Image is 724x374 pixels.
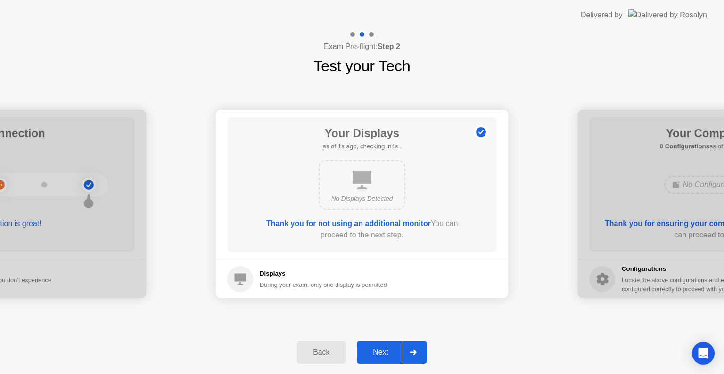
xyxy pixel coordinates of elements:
div: Back [300,348,343,357]
img: Delivered by Rosalyn [628,9,707,20]
h4: Exam Pre-flight: [324,41,400,52]
b: Step 2 [378,42,400,50]
div: Next [360,348,402,357]
h1: Test your Tech [313,55,411,77]
h5: Displays [260,269,387,278]
div: Delivered by [581,9,623,21]
div: You can proceed to the next step. [254,218,470,241]
h1: Your Displays [322,125,401,142]
div: Open Intercom Messenger [692,342,715,365]
button: Back [297,341,346,364]
div: No Displays Detected [327,194,397,203]
b: Thank you for not using an additional monitor [266,220,431,228]
button: Next [357,341,427,364]
div: During your exam, only one display is permitted [260,280,387,289]
h5: as of 1s ago, checking in4s.. [322,142,401,151]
